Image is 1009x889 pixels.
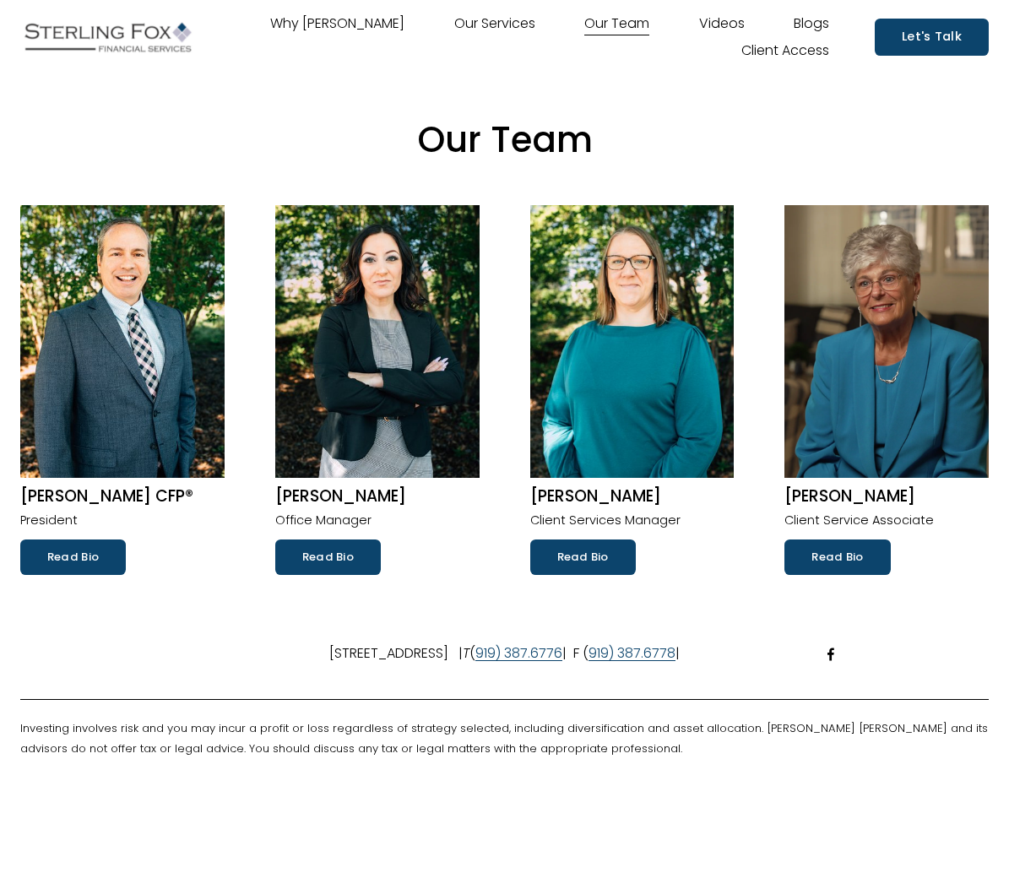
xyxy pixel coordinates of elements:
[275,509,480,531] p: Office Manager
[794,10,829,37] a: Blogs
[20,718,989,758] p: Investing involves risk and you may incur a profit or loss regardless of strategy selected, inclu...
[20,642,989,666] p: [STREET_ADDRESS] | ( | F ( |
[454,10,535,37] a: Our Services
[530,205,735,478] img: Kerri Pait
[784,539,890,575] a: Read Bio
[530,539,636,575] a: Read Bio
[275,486,480,507] h2: [PERSON_NAME]
[824,648,838,661] a: Facebook
[20,108,989,171] p: Our Team
[270,10,404,37] a: Why [PERSON_NAME]
[463,643,469,663] em: T
[530,509,735,531] p: Client Services Manager
[20,16,196,58] img: Sterling Fox Financial Services
[20,509,225,531] p: President
[20,486,225,507] h2: [PERSON_NAME] CFP®
[589,642,675,666] a: 919) 387.6778
[20,539,126,575] a: Read Bio
[741,37,829,64] a: Client Access
[530,486,735,507] h2: [PERSON_NAME]
[784,509,989,531] p: Client Service Associate
[20,205,225,478] img: Robert W. Volpe CFP®
[875,19,989,55] a: Let's Talk
[784,486,989,507] h2: [PERSON_NAME]
[475,642,562,666] a: 919) 387.6776
[584,10,649,37] a: Our Team
[699,10,745,37] a: Videos
[275,205,480,478] img: Lisa M. Coello
[275,539,381,575] a: Read Bio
